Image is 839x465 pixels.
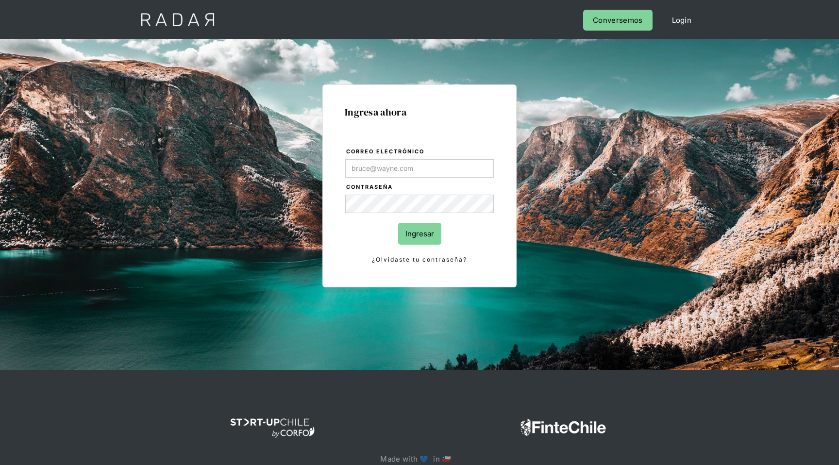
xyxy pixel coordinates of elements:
[345,254,494,265] a: ¿Olvidaste tu contraseña?
[345,147,494,265] form: Login Form
[345,159,494,178] input: bruce@wayne.com
[346,147,494,157] label: Correo electrónico
[398,223,441,245] input: Ingresar
[346,183,494,192] label: Contraseña
[662,10,702,31] a: Login
[583,10,652,31] a: Conversemos
[345,107,494,117] h1: Ingresa ahora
